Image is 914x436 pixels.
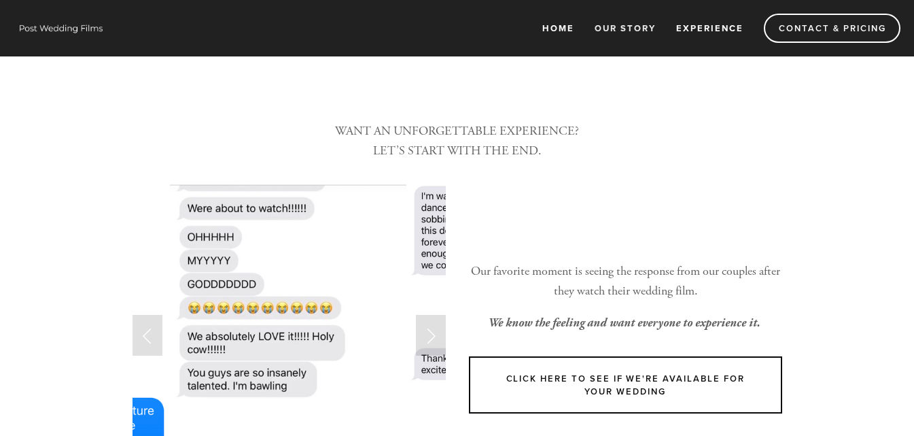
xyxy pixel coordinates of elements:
[488,316,760,330] em: We know the feeling and want everyone to experience it.
[133,315,162,356] a: Previous Slide
[586,17,665,39] a: Our Story
[469,356,782,414] a: Click Here to see if We're available for your wedding
[533,17,583,39] a: Home
[133,122,782,161] p: WANT AN UNFORGETTABLE EXPERIENCE? LET’S START WITH THE END.
[667,17,752,39] a: Experience
[416,315,446,356] a: Next Slide
[764,14,900,43] a: Contact & Pricing
[469,262,782,301] p: Our favorite moment is seeing the response from our couples after they watch their wedding film.
[14,18,109,38] img: Wisconsin Wedding Videographer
